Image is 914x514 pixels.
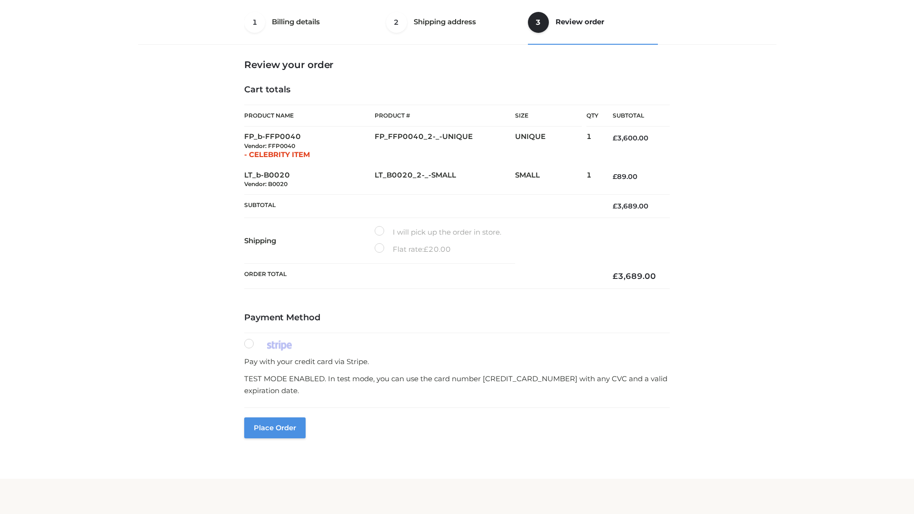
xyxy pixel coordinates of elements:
p: Pay with your credit card via Stripe. [244,356,670,368]
th: Size [515,105,582,127]
span: £ [613,202,617,210]
td: UNIQUE [515,127,586,165]
td: 1 [586,127,598,165]
p: TEST MODE ENABLED. In test mode, you can use the card number [CREDIT_CARD_NUMBER] with any CVC an... [244,373,670,397]
small: Vendor: FFP0040 [244,142,295,149]
span: £ [424,245,428,254]
th: Order Total [244,264,598,289]
h4: Cart totals [244,85,670,95]
h4: Payment Method [244,313,670,323]
td: FP_FFP0040_2-_-UNIQUE [375,127,515,165]
bdi: 3,689.00 [613,271,656,281]
td: FP_b-FFP0040 [244,127,375,165]
small: Vendor: B0020 [244,180,288,188]
h3: Review your order [244,59,670,70]
span: £ [613,271,618,281]
bdi: 3,689.00 [613,202,648,210]
td: 1 [586,165,598,195]
label: Flat rate: [375,243,451,256]
span: - CELEBRITY ITEM [244,150,310,159]
td: LT_B0020_2-_-SMALL [375,165,515,195]
th: Qty [586,105,598,127]
label: I will pick up the order in store. [375,226,501,238]
bdi: 89.00 [613,172,637,181]
button: Place order [244,417,306,438]
th: Shipping [244,218,375,264]
bdi: 3,600.00 [613,134,648,142]
span: £ [613,134,617,142]
th: Product # [375,105,515,127]
td: LT_b-B0020 [244,165,375,195]
th: Subtotal [598,105,670,127]
td: SMALL [515,165,586,195]
span: £ [613,172,617,181]
th: Subtotal [244,195,598,218]
th: Product Name [244,105,375,127]
bdi: 20.00 [424,245,451,254]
